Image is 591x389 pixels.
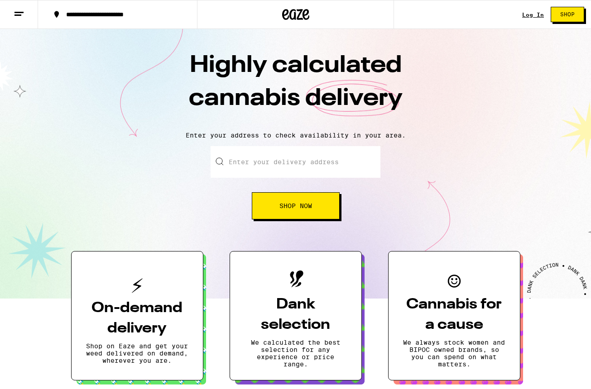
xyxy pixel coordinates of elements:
p: We always stock women and BIPOC owned brands, so you can spend on what matters. [403,339,505,368]
p: Shop on Eaze and get your weed delivered on demand, wherever you are. [86,342,188,364]
button: Shop Now [252,192,340,219]
span: Shop Now [279,203,312,209]
h3: Dank selection [245,294,347,335]
button: Shop [551,7,584,22]
a: Log In [522,12,544,18]
button: Cannabis for a causeWe always stock women and BIPOC owned brands, so you can spend on what matters. [388,251,520,380]
h1: Highly calculated cannabis delivery [137,49,454,124]
p: We calculated the best selection for any experience or price range. [245,339,347,368]
a: Shop [544,7,591,22]
h3: Cannabis for a cause [403,294,505,335]
input: Enter your delivery address [211,146,380,178]
h3: On-demand delivery [86,298,188,339]
button: Dank selectionWe calculated the best selection for any experience or price range. [230,251,362,380]
span: Shop [560,12,575,17]
button: On-demand deliveryShop on Eaze and get your weed delivered on demand, wherever you are. [71,251,203,380]
p: Enter your address to check availability in your area. [9,132,582,139]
